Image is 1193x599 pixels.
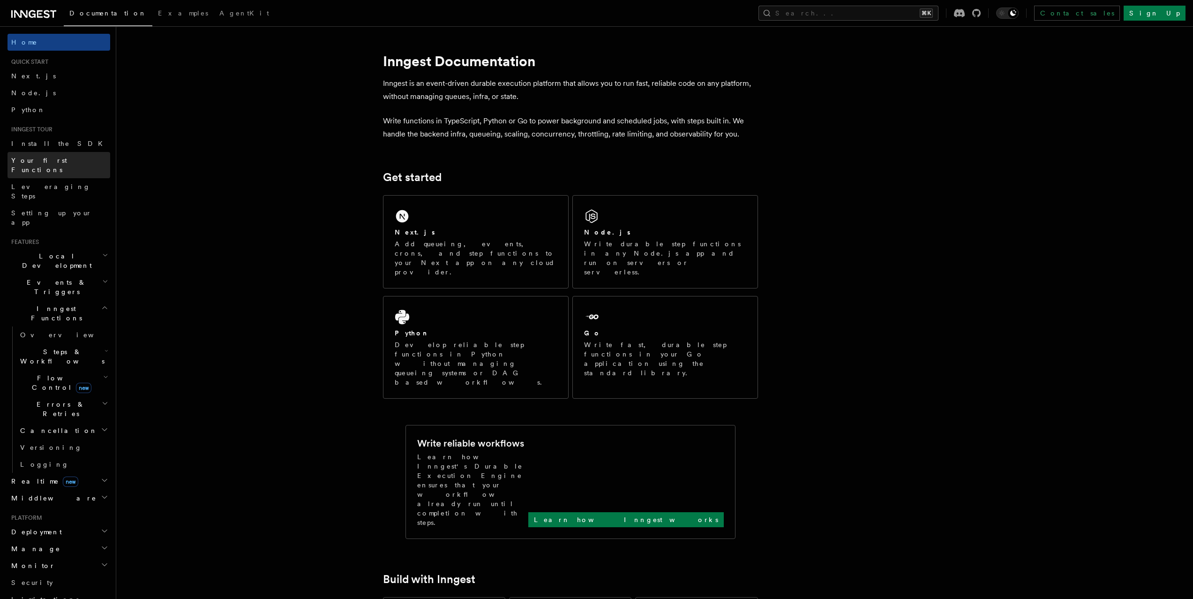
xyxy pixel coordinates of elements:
p: Write functions in TypeScript, Python or Go to power background and scheduled jobs, with steps bu... [383,114,758,141]
a: Node.jsWrite durable step functions in any Node.js app and run on servers or serverless. [572,195,758,288]
button: Realtimenew [8,473,110,490]
span: Security [11,579,53,586]
p: Learn how Inngest works [534,515,718,524]
span: Middleware [8,493,97,503]
a: Contact sales [1034,6,1120,21]
a: Your first Functions [8,152,110,178]
span: Errors & Retries [16,400,102,418]
span: Your first Functions [11,157,67,174]
button: Toggle dark mode [996,8,1019,19]
a: Next.jsAdd queueing, events, crons, and step functions to your Next app on any cloud provider. [383,195,569,288]
button: Local Development [8,248,110,274]
a: Examples [152,3,214,25]
a: Setting up your app [8,205,110,231]
h2: Write reliable workflows [417,437,524,450]
button: Flow Controlnew [16,370,110,396]
h1: Inngest Documentation [383,53,758,69]
span: Steps & Workflows [16,347,105,366]
p: Develop reliable step functions in Python without managing queueing systems or DAG based workflows. [395,340,557,387]
a: Versioning [16,439,110,456]
a: Install the SDK [8,135,110,152]
a: Build with Inngest [383,573,475,586]
a: PythonDevelop reliable step functions in Python without managing queueing systems or DAG based wo... [383,296,569,399]
span: Manage [8,544,60,554]
span: Setting up your app [11,209,92,226]
span: Deployment [8,527,62,537]
span: Cancellation [16,426,98,435]
h2: Go [584,328,601,338]
a: Get started [383,171,442,184]
p: Inngest is an event-driven durable execution platform that allows you to run fast, reliable code ... [383,77,758,103]
button: Steps & Workflows [16,343,110,370]
span: Features [8,238,39,246]
kbd: ⌘K [920,8,933,18]
span: Realtime [8,477,78,486]
span: Install the SDK [11,140,108,147]
span: Python [11,106,45,114]
p: Add queueing, events, crons, and step functions to your Next app on any cloud provider. [395,239,557,277]
a: Overview [16,326,110,343]
span: Flow Control [16,373,103,392]
span: Leveraging Steps [11,183,90,200]
span: Platform [8,514,42,522]
button: Events & Triggers [8,274,110,300]
h2: Python [395,328,429,338]
button: Middleware [8,490,110,507]
button: Inngest Functions [8,300,110,326]
button: Search...⌘K [758,6,938,21]
a: Leveraging Steps [8,178,110,205]
div: Inngest Functions [8,326,110,473]
span: Versioning [20,444,82,451]
button: Errors & Retries [16,396,110,422]
span: Events & Triggers [8,278,102,296]
a: Home [8,34,110,51]
span: Overview [20,331,117,339]
a: Logging [16,456,110,473]
a: Node.js [8,84,110,101]
span: Inngest Functions [8,304,101,323]
a: Python [8,101,110,118]
button: Cancellation [16,422,110,439]
a: Security [8,574,110,591]
span: AgentKit [219,9,269,17]
h2: Next.js [395,227,435,237]
a: GoWrite fast, durable step functions in your Go application using the standard library. [572,296,758,399]
span: Home [11,38,38,47]
span: Next.js [11,72,56,80]
span: Local Development [8,251,102,270]
span: Documentation [69,9,147,17]
a: Sign Up [1124,6,1185,21]
a: Learn how Inngest works [528,512,724,527]
span: new [76,383,91,393]
span: Inngest tour [8,126,53,133]
a: Documentation [64,3,152,26]
button: Manage [8,540,110,557]
span: Node.js [11,89,56,97]
a: AgentKit [214,3,275,25]
span: new [63,477,78,487]
button: Monitor [8,557,110,574]
p: Learn how Inngest's Durable Execution Engine ensures that your workflow already run until complet... [417,452,528,527]
button: Deployment [8,523,110,540]
h2: Node.js [584,227,630,237]
span: Examples [158,9,208,17]
p: Write durable step functions in any Node.js app and run on servers or serverless. [584,239,746,277]
p: Write fast, durable step functions in your Go application using the standard library. [584,340,746,378]
span: Logging [20,461,69,468]
a: Next.js [8,68,110,84]
span: Quick start [8,58,48,66]
span: Monitor [8,561,55,570]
